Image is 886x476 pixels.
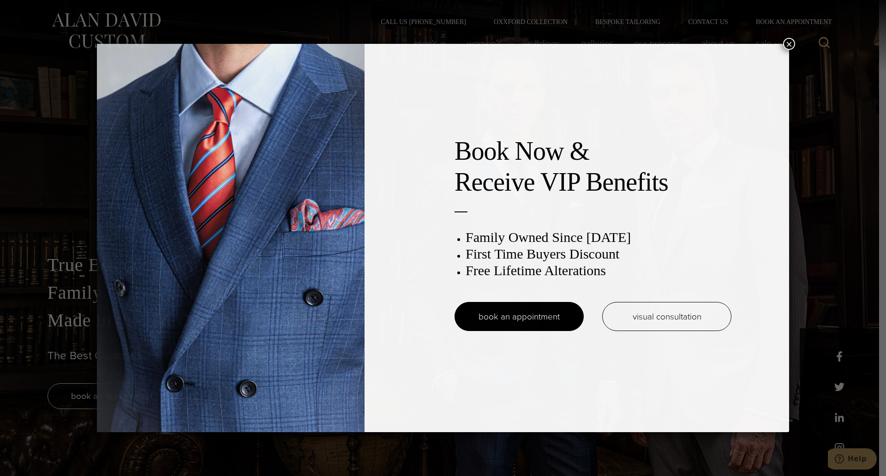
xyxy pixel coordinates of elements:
[466,246,731,262] h3: First Time Buyers Discount
[455,136,731,198] h2: Book Now & Receive VIP Benefits
[602,302,731,331] a: visual consultation
[466,262,731,279] h3: Free Lifetime Alterations
[455,302,584,331] a: book an appointment
[783,38,795,50] button: Close
[466,229,731,246] h3: Family Owned Since [DATE]
[20,6,39,15] span: Help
